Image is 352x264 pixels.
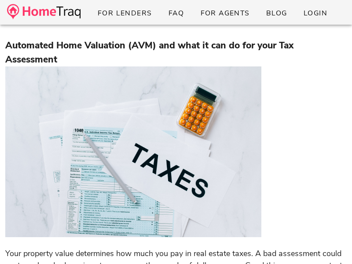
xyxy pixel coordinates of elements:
[303,8,327,18] span: Login
[168,8,184,18] span: FAQ
[296,5,334,21] a: Login
[200,8,249,18] span: For Agents
[5,39,347,66] h3: Automated Home Valuation (AVM) and what it can do for your Tax Assessment
[5,66,261,237] img: 9993d080-cad8-11eb-b76a-359b0bc2f5d7-pexels-nataliya-vaitkevich-6863332.jpg
[7,4,81,19] img: desktop-logo.34a1112.png
[90,5,159,21] a: For Lenders
[266,8,287,18] span: Blog
[259,5,294,21] a: Blog
[308,222,352,264] iframe: Chat Widget
[193,5,257,21] a: For Agents
[97,8,152,18] span: For Lenders
[161,5,191,21] a: FAQ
